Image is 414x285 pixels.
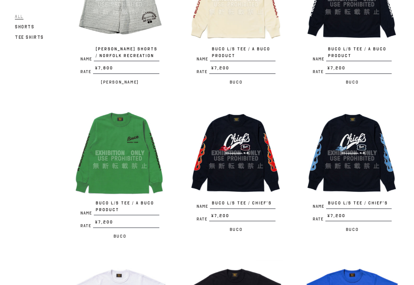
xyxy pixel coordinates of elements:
span: ¥7,200 [209,65,276,74]
span: ¥7,200 [325,65,392,74]
a: Tee Shirts [15,33,44,42]
span: BUCO L/S TEE / A BUCO PRODUCT [326,46,392,61]
span: Rate [197,217,209,221]
span: Name [80,211,94,215]
p: Buco [73,232,167,241]
span: BUCO L/S TEE / CHIEF’S [210,200,276,209]
span: Name [313,57,326,61]
span: All [15,14,23,19]
span: Name [313,204,326,209]
span: Shorts [15,24,35,29]
span: ¥7,200 [209,213,276,222]
span: Rate [313,70,325,74]
a: BUCO L/S TEE / CHIEF’S NameBUCO L/S TEE / CHIEF’S Rate¥7,200 Buco [189,106,283,234]
span: ¥7,200 [325,213,392,222]
span: [PERSON_NAME] SHORTS / NORFOLK RECREATION [94,46,159,61]
span: Name [197,204,210,209]
span: ¥7,200 [93,219,159,228]
a: BUCO L/S TEE / CHIEF’S NameBUCO L/S TEE / CHIEF’S Rate¥7,200 Buco [305,106,399,234]
span: Name [197,57,210,61]
p: Buco [305,78,399,87]
img: BUCO L/S TEE / CHIEF’S [189,106,283,200]
a: Shorts [15,22,35,31]
span: Rate [313,217,325,221]
span: Rate [197,70,209,74]
p: Buco [189,78,283,87]
span: BUCO L/S TEE / A BUCO PRODUCT [94,200,159,215]
p: Buco [305,225,399,234]
a: BUCO L/S TEE / A BUCO PRODUCT NameBUCO L/S TEE / A BUCO PRODUCT Rate¥7,200 Buco [73,106,167,241]
span: Tee Shirts [15,35,44,40]
p: [PERSON_NAME] [73,78,167,87]
span: Rate [80,224,93,228]
img: BUCO L/S TEE / CHIEF’S [305,106,399,200]
a: All [15,12,23,21]
span: BUCO L/S TEE / A BUCO PRODUCT [210,46,276,61]
span: BUCO L/S TEE / CHIEF’S [326,200,392,209]
span: ¥7,800 [93,65,159,74]
span: Name [80,57,94,61]
img: BUCO L/S TEE / A BUCO PRODUCT [73,106,167,200]
p: Buco [189,225,283,234]
span: Rate [80,70,93,74]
